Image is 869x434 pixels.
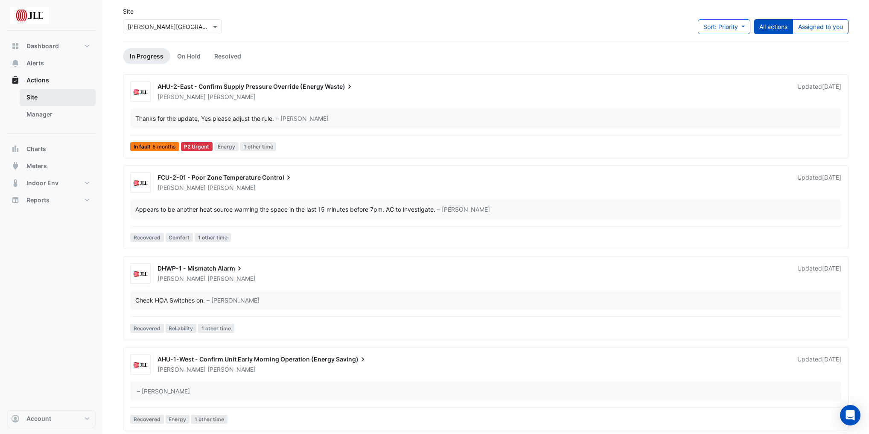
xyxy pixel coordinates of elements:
img: JLL UK [131,179,150,187]
img: Company Logo [10,7,49,24]
span: 1 other time [191,415,227,424]
span: 1 other time [198,324,234,333]
div: P2 Urgent [181,142,213,151]
a: Manager [20,106,96,123]
button: Dashboard [7,38,96,55]
app-icon: Actions [11,76,20,84]
a: Site [20,89,96,106]
span: Comfort [166,233,193,242]
div: Actions [7,89,96,126]
span: Recovered [130,233,164,242]
span: Fri 05-Sep-2025 11:26 BST [822,83,841,90]
button: Account [7,410,96,427]
button: Indoor Env [7,175,96,192]
button: All actions [754,19,793,34]
app-icon: Alerts [11,59,20,67]
div: Check HOA Switches on. [135,296,205,305]
div: Thanks for the update, Yes please adjust the rule. [135,114,274,123]
span: [PERSON_NAME] [207,274,256,283]
span: Alerts [26,59,44,67]
span: [PERSON_NAME] [157,184,206,191]
span: DHWP-1 - Mismatch [157,265,216,272]
app-icon: Dashboard [11,42,20,50]
div: Updated [797,355,841,374]
a: In Progress [123,48,170,64]
img: JLL UK [131,270,150,278]
button: Actions [7,72,96,89]
span: Actions [26,76,49,84]
div: Updated [797,82,841,101]
label: Site [123,7,134,16]
span: Account [26,414,51,423]
div: Appears to be another heat source warming the space in the last 15 minutes before 7pm. AC to inve... [135,205,435,214]
span: Energy [166,415,190,424]
span: Reliability [166,324,197,333]
button: Assigned to you [793,19,849,34]
span: Sort: Priority [703,23,738,30]
app-icon: Charts [11,145,20,153]
span: Dashboard [26,42,59,50]
app-icon: Meters [11,162,20,170]
span: [PERSON_NAME] [207,93,256,101]
img: JLL UK [131,361,150,369]
span: In fault [130,142,179,151]
span: Fri 05-Sep-2025 12:46 BST [822,174,841,181]
a: On Hold [170,48,207,64]
app-icon: Reports [11,196,20,204]
button: Meters [7,157,96,175]
div: Updated [797,264,841,283]
span: Energy [214,142,239,151]
span: 1 other time [195,233,231,242]
span: Control [262,173,293,182]
button: Sort: Priority [698,19,750,34]
span: Waste) [325,82,354,91]
span: Recovered [130,324,164,333]
span: Alarm [218,264,244,273]
span: – [PERSON_NAME] [137,387,190,396]
span: Fri 05-Sep-2025 12:31 BST [822,265,841,272]
a: Resolved [207,48,248,64]
div: Open Intercom Messenger [840,405,860,425]
span: Reports [26,196,50,204]
img: JLL UK [131,88,150,96]
span: FCU-2-01 - Poor Zone Temperature [157,174,261,181]
button: Reports [7,192,96,209]
button: Alerts [7,55,96,72]
span: 5 months [152,144,176,149]
span: – [PERSON_NAME] [437,205,490,214]
span: Indoor Env [26,179,58,187]
span: Charts [26,145,46,153]
span: – [PERSON_NAME] [276,114,329,123]
span: 1 other time [240,142,277,151]
span: [PERSON_NAME] [157,275,206,282]
span: Saving) [336,355,367,364]
span: [PERSON_NAME] [157,366,206,373]
span: Meters [26,162,47,170]
span: Recovered [130,415,164,424]
div: Updated [797,173,841,192]
span: [PERSON_NAME] [157,93,206,100]
button: Charts [7,140,96,157]
span: AHU-1-West - Confirm Unit Early Morning Operation (Energy [157,355,335,363]
span: – [PERSON_NAME] [207,296,260,305]
span: [PERSON_NAME] [207,365,256,374]
app-icon: Indoor Env [11,179,20,187]
span: [PERSON_NAME] [207,184,256,192]
span: Tue 08-Jul-2025 10:20 BST [822,355,841,363]
span: AHU-2-East - Confirm Supply Pressure Override (Energy [157,83,324,90]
